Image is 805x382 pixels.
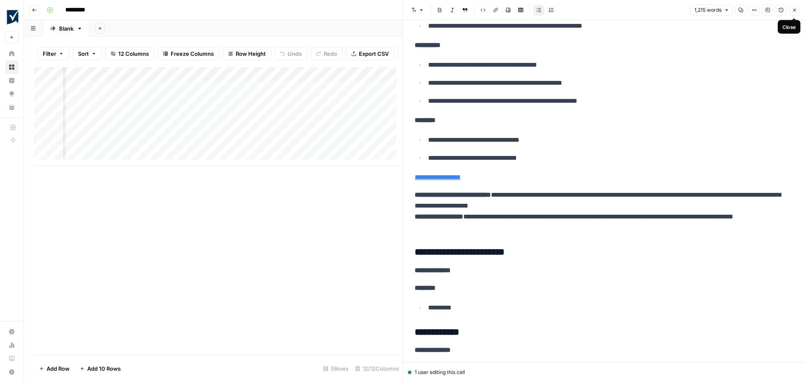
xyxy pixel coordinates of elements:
[5,7,18,28] button: Workspace: Smartsheet
[275,47,307,60] button: Undo
[5,352,18,365] a: Learning Hub
[694,6,722,14] span: 1,215 words
[5,365,18,379] button: Help + Support
[320,362,352,375] div: 5 Rows
[43,49,56,58] span: Filter
[5,60,18,74] a: Browse
[37,47,69,60] button: Filter
[47,364,70,373] span: Add Row
[223,47,271,60] button: Row Height
[5,87,18,101] a: Opportunities
[352,362,402,375] div: 12/12 Columns
[34,362,75,375] button: Add Row
[408,369,800,376] div: 1 user editing this cell
[311,47,343,60] button: Redo
[118,49,149,58] span: 12 Columns
[59,24,73,33] div: Blank
[359,49,389,58] span: Export CSV
[171,49,214,58] span: Freeze Columns
[782,23,796,31] div: Close
[691,5,733,16] button: 1,215 words
[324,49,337,58] span: Redo
[43,20,90,37] a: Blank
[288,49,302,58] span: Undo
[87,364,121,373] span: Add 10 Rows
[5,325,18,338] a: Settings
[105,47,154,60] button: 12 Columns
[73,47,102,60] button: Sort
[5,47,18,60] a: Home
[5,338,18,352] a: Usage
[5,10,20,25] img: Smartsheet Logo
[75,362,126,375] button: Add 10 Rows
[5,101,18,114] a: Your Data
[158,47,219,60] button: Freeze Columns
[5,74,18,87] a: Insights
[346,47,394,60] button: Export CSV
[236,49,266,58] span: Row Height
[78,49,89,58] span: Sort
